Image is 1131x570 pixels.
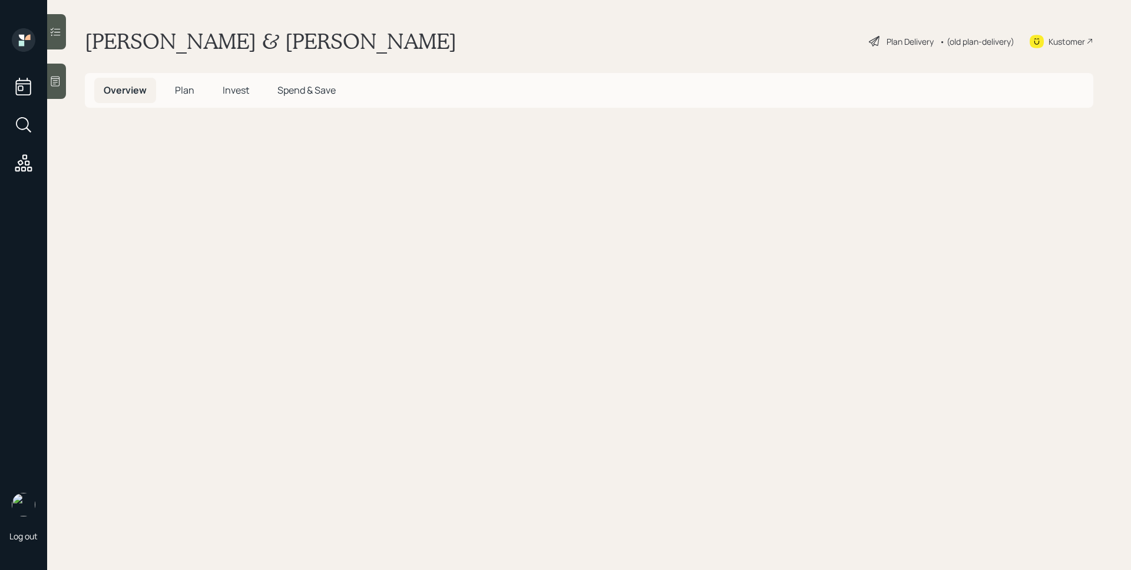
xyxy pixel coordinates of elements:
div: Plan Delivery [887,35,934,48]
img: james-distasi-headshot.png [12,493,35,516]
span: Plan [175,84,194,97]
div: Log out [9,531,38,542]
span: Invest [223,84,249,97]
div: Kustomer [1049,35,1085,48]
span: Overview [104,84,147,97]
h1: [PERSON_NAME] & [PERSON_NAME] [85,28,457,54]
span: Spend & Save [277,84,336,97]
div: • (old plan-delivery) [940,35,1014,48]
